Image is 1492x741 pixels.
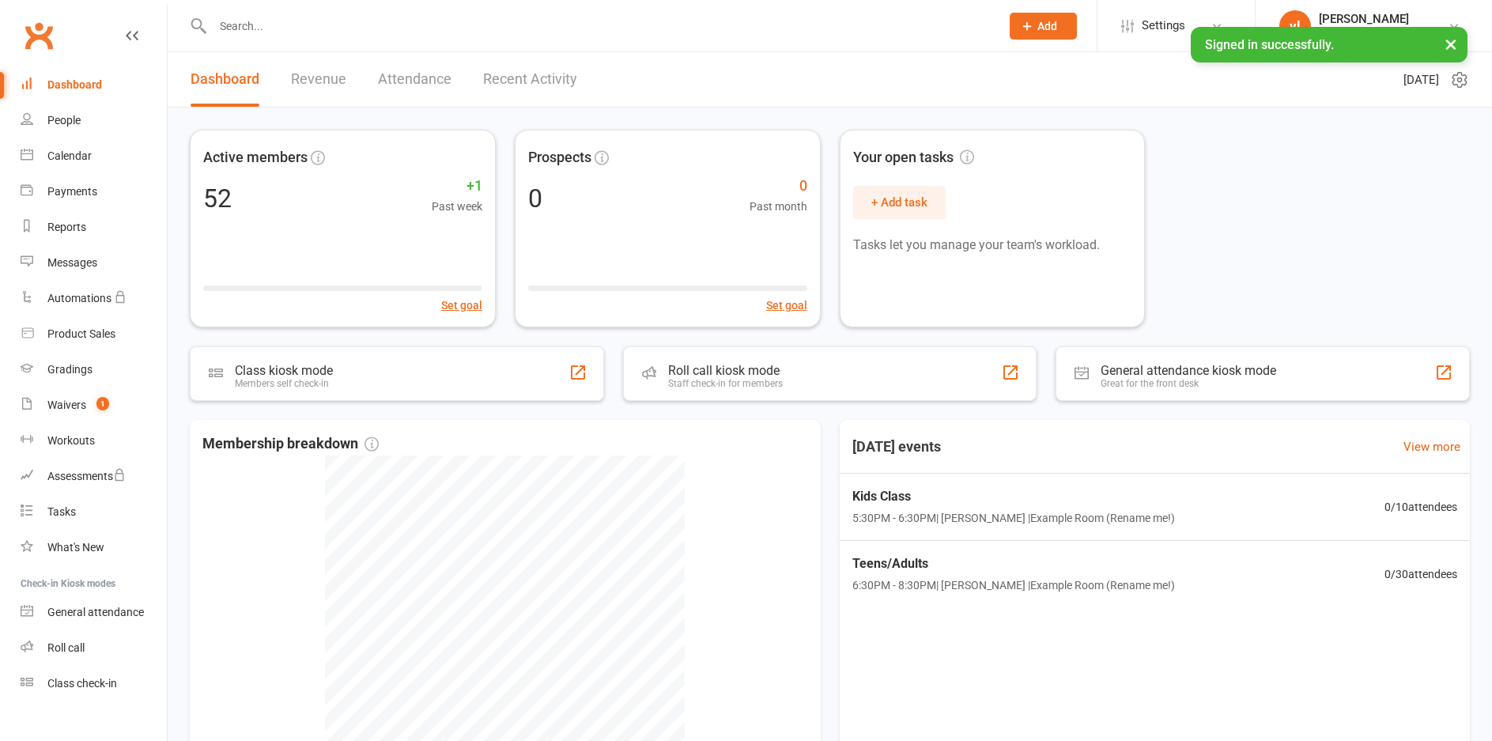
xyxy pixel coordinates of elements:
[203,186,232,211] div: 52
[21,388,167,423] a: Waivers 1
[528,146,591,169] span: Prospects
[1384,498,1457,516] span: 0 / 10 attendees
[47,434,95,447] div: Workouts
[840,433,954,461] h3: [DATE] events
[668,378,783,389] div: Staff check-in for members
[852,554,1175,574] span: Teens/Adults
[852,486,1175,507] span: Kids Class
[21,494,167,530] a: Tasks
[528,186,542,211] div: 0
[235,363,333,378] div: Class kiosk mode
[21,316,167,352] a: Product Sales
[96,397,109,410] span: 1
[21,103,167,138] a: People
[378,52,451,107] a: Attendance
[1279,10,1311,42] div: vl
[432,198,482,215] span: Past week
[291,52,346,107] a: Revenue
[1437,27,1465,61] button: ×
[47,541,104,554] div: What's New
[47,327,115,340] div: Product Sales
[1403,70,1439,89] span: [DATE]
[1319,12,1448,26] div: [PERSON_NAME]
[750,175,807,198] span: 0
[191,52,259,107] a: Dashboard
[47,185,97,198] div: Payments
[852,509,1175,527] span: 5:30PM - 6:30PM | [PERSON_NAME] | Example Room (Rename me!)
[21,210,167,245] a: Reports
[432,175,482,198] span: +1
[47,470,126,482] div: Assessments
[208,15,989,37] input: Search...
[47,149,92,162] div: Calendar
[1101,378,1276,389] div: Great for the front desk
[21,245,167,281] a: Messages
[1319,26,1448,40] div: greater western muay thai
[47,256,97,269] div: Messages
[19,16,59,55] a: Clubworx
[750,198,807,215] span: Past month
[1205,37,1334,52] span: Signed in successfully.
[483,52,577,107] a: Recent Activity
[47,606,144,618] div: General attendance
[47,677,117,690] div: Class check-in
[21,459,167,494] a: Assessments
[47,78,102,91] div: Dashboard
[852,577,1175,594] span: 6:30PM - 8:30PM | [PERSON_NAME] | Example Room (Rename me!)
[21,352,167,388] a: Gradings
[202,433,379,456] span: Membership breakdown
[21,138,167,174] a: Calendar
[1142,8,1185,43] span: Settings
[47,114,81,127] div: People
[1037,20,1057,32] span: Add
[853,186,946,219] button: + Add task
[47,363,93,376] div: Gradings
[47,641,85,654] div: Roll call
[235,378,333,389] div: Members self check-in
[21,281,167,316] a: Automations
[21,174,167,210] a: Payments
[1403,437,1460,456] a: View more
[21,666,167,701] a: Class kiosk mode
[21,595,167,630] a: General attendance kiosk mode
[47,221,86,233] div: Reports
[441,297,482,314] button: Set goal
[1010,13,1077,40] button: Add
[853,235,1132,255] p: Tasks let you manage your team's workload.
[47,399,86,411] div: Waivers
[21,630,167,666] a: Roll call
[1101,363,1276,378] div: General attendance kiosk mode
[21,423,167,459] a: Workouts
[1384,565,1457,583] span: 0 / 30 attendees
[203,146,308,169] span: Active members
[853,146,974,169] span: Your open tasks
[668,363,783,378] div: Roll call kiosk mode
[21,530,167,565] a: What's New
[47,505,76,518] div: Tasks
[21,67,167,103] a: Dashboard
[766,297,807,314] button: Set goal
[47,292,111,304] div: Automations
